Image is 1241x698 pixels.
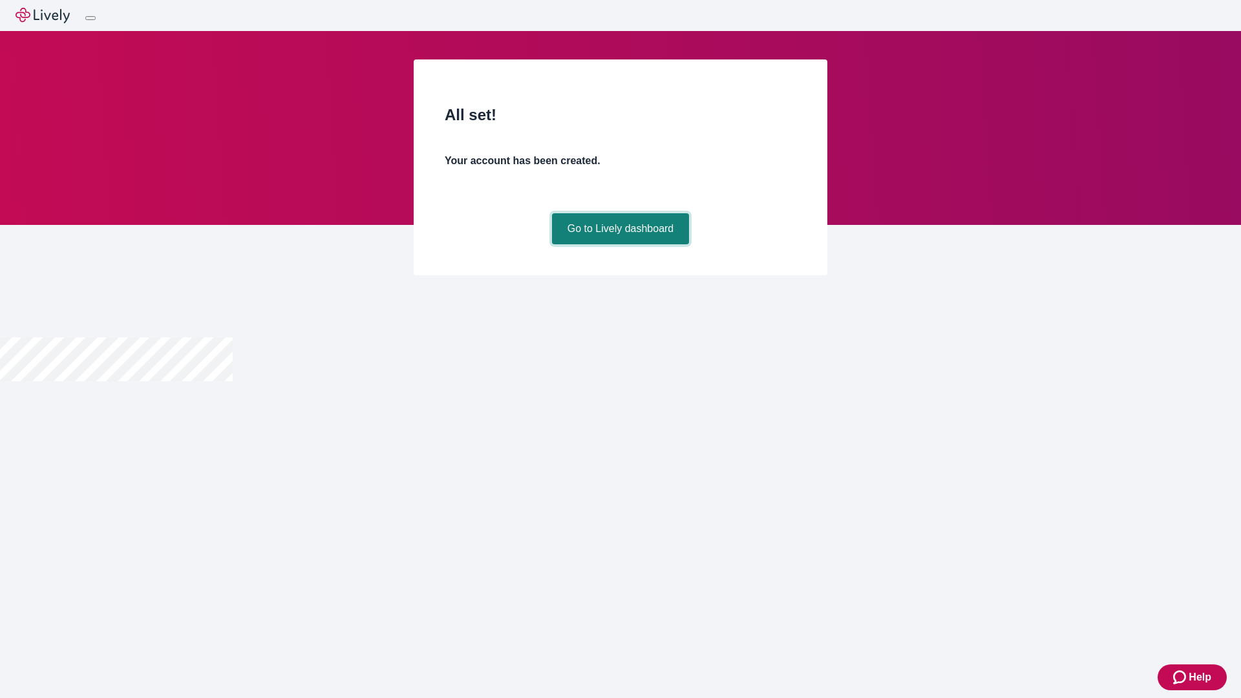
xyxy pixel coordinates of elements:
h2: All set! [445,103,796,127]
button: Log out [85,16,96,20]
h4: Your account has been created. [445,153,796,169]
img: Lively [16,8,70,23]
a: Go to Lively dashboard [552,213,690,244]
button: Zendesk support iconHelp [1158,664,1227,690]
span: Help [1189,670,1211,685]
svg: Zendesk support icon [1173,670,1189,685]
